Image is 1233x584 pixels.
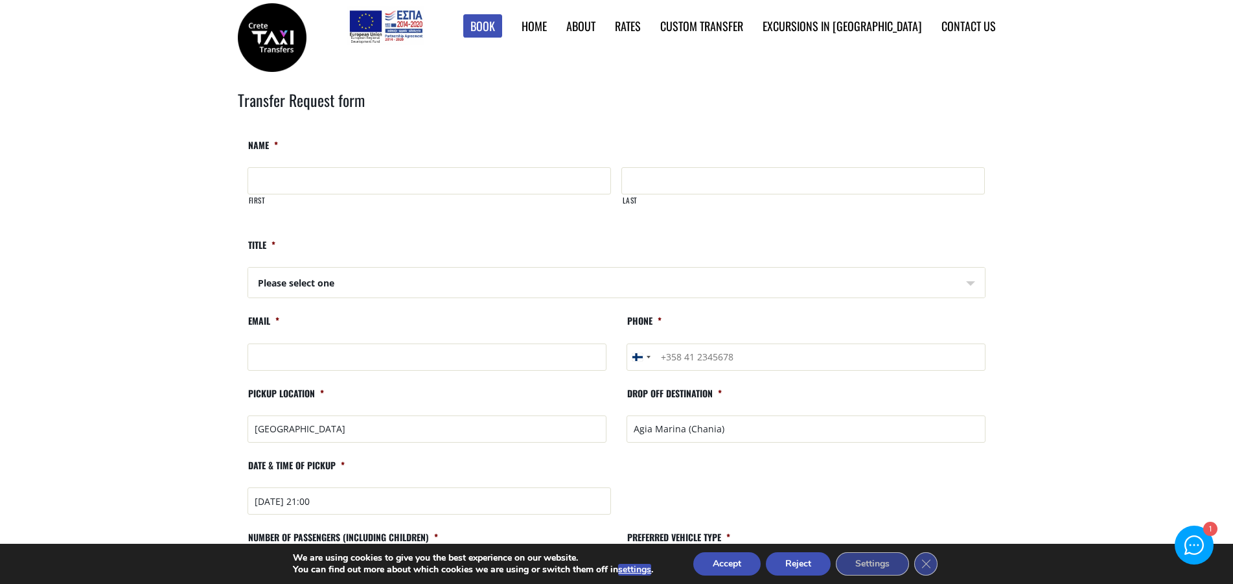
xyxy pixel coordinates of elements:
button: Close GDPR Cookie Banner [914,552,938,576]
a: Crete Taxi Transfers | Crete Taxi Transfers search results | Crete Taxi Transfers [238,29,306,43]
label: Drop off destination [627,388,722,410]
a: Rates [615,18,641,34]
label: Pickup location [248,388,324,410]
input: +358 41 2345678 [627,344,985,371]
button: Reject [766,552,831,576]
a: About [566,18,595,34]
button: Settings [836,552,909,576]
label: Preferred vehicle type [627,531,730,554]
a: Book [463,14,502,38]
button: Selected country [627,344,654,370]
p: You can find out more about which cookies we are using or switch them off in . [293,564,653,576]
a: Custom Transfer [660,18,743,34]
div: 1 [1203,523,1216,537]
label: Phone [627,315,662,338]
label: Date & time of pickup [248,460,345,482]
h2: Transfer Request form [238,89,996,129]
label: Email [248,315,279,338]
label: Name [248,139,278,162]
label: Number of passengers (including children) [248,531,438,554]
label: First [248,195,611,216]
label: Title [248,239,275,262]
a: Excursions in [GEOGRAPHIC_DATA] [763,18,922,34]
p: We are using cookies to give you the best experience on our website. [293,552,653,564]
a: Contact us [941,18,996,34]
img: e-bannersEUERDF180X90.jpg [347,6,424,45]
img: Crete Taxi Transfers | Crete Taxi Transfers search results | Crete Taxi Transfers [238,3,306,72]
button: settings [618,564,651,576]
label: Last [622,195,985,216]
a: Home [522,18,547,34]
button: Accept [693,552,761,576]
